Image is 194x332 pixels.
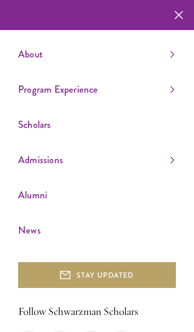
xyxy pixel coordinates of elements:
[18,151,174,168] a: Admissions
[18,222,174,239] a: News
[18,116,174,133] a: Scholars
[18,81,174,98] a: Program Experience
[18,46,174,63] a: About
[18,262,176,288] button: STAY UPDATED
[18,186,174,204] a: Alumni
[18,304,176,320] h2: Follow Schwarzman Scholars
